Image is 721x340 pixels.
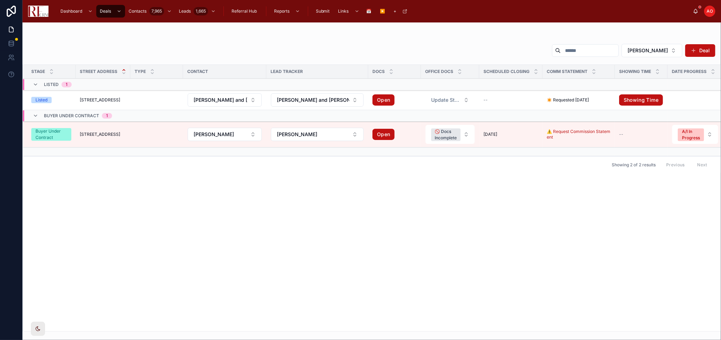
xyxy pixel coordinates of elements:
[672,125,719,144] a: Select Button
[483,97,538,103] a: --
[125,5,175,18] a: Contacts7,965
[35,97,47,103] div: Listed
[335,5,363,18] a: Links
[685,44,715,57] button: Deal
[80,97,126,103] a: [STREET_ADDRESS]
[547,69,587,74] span: Comm Statement
[188,93,262,107] button: Select Button
[274,8,290,14] span: Reports
[187,93,262,107] a: Select Button
[187,127,262,141] a: Select Button
[31,97,71,103] a: Listed
[271,128,364,141] button: Select Button
[316,8,330,14] span: Submit
[135,69,146,74] span: Type
[129,8,147,14] span: Contacts
[28,6,48,17] img: App logo
[425,125,475,144] a: Select Button
[271,93,364,107] a: Select Button
[612,162,656,168] span: Showing 2 of 2 results
[372,94,417,106] a: Open
[707,8,713,14] span: AO
[188,128,262,141] button: Select Button
[672,125,718,144] button: Select Button
[60,8,82,14] span: Dashboard
[312,5,335,18] a: Submit
[425,69,453,74] span: Office Docs
[372,69,385,74] span: Docs
[194,131,234,138] span: [PERSON_NAME]
[619,132,623,137] span: --
[271,93,364,107] button: Select Button
[194,7,208,15] div: 1,665
[547,129,610,140] a: ⚠️ Request Commission Statement
[57,5,96,18] a: Dashboard
[380,8,385,14] span: ▶️
[194,96,247,104] span: [PERSON_NAME] and [PERSON_NAME]
[277,131,317,138] span: [PERSON_NAME]
[271,69,303,74] span: Lead Tracker
[271,127,364,141] a: Select Button
[44,82,59,88] span: Listed
[619,94,663,106] a: Showing Time
[179,8,191,14] span: Leads
[672,69,707,74] span: Date Progress
[271,5,304,18] a: Reports
[100,8,111,14] span: Deals
[228,5,262,18] a: Referral Hub
[363,5,377,18] a: 📅
[54,4,693,19] div: scrollable content
[483,132,497,137] span: [DATE]
[483,69,530,74] span: Scheduled closing
[35,128,67,141] div: Buyer Under Contract
[80,132,120,137] span: [STREET_ADDRESS]
[366,8,372,14] span: 📅
[425,93,475,107] a: Select Button
[44,113,99,119] span: Buyer Under Contract
[80,132,126,137] a: [STREET_ADDRESS]
[80,97,120,103] span: [STREET_ADDRESS]
[372,94,395,106] a: Open
[483,132,538,137] a: [DATE]
[435,128,457,141] div: 🚫 Docs Incomplete
[372,129,417,140] a: Open
[106,113,108,119] div: 1
[622,44,682,57] button: Select Button
[372,129,395,140] a: Open
[619,132,663,137] a: --
[377,5,390,18] a: ▶️
[619,69,651,74] span: Showing Time
[80,69,117,74] span: Street Address
[277,96,349,104] span: [PERSON_NAME] and [PERSON_NAME]
[390,5,411,18] a: +
[31,69,45,74] span: Stage
[547,97,611,103] a: ✴️ Requested [DATE]
[628,47,668,54] span: [PERSON_NAME]
[96,5,125,18] a: Deals
[394,8,397,14] span: +
[66,82,67,88] div: 1
[149,7,164,15] div: 7,965
[431,96,461,104] span: Update Status
[547,97,589,102] span: ✴️ Requested [DATE]
[682,128,700,141] div: A/I In Progress
[232,8,257,14] span: Referral Hub
[31,128,71,141] a: Buyer Under Contract
[338,8,349,14] span: Links
[426,94,475,106] button: Select Button
[175,5,219,18] a: Leads1,665
[187,69,208,74] span: Contact
[426,125,475,144] button: Select Button
[483,97,488,103] span: --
